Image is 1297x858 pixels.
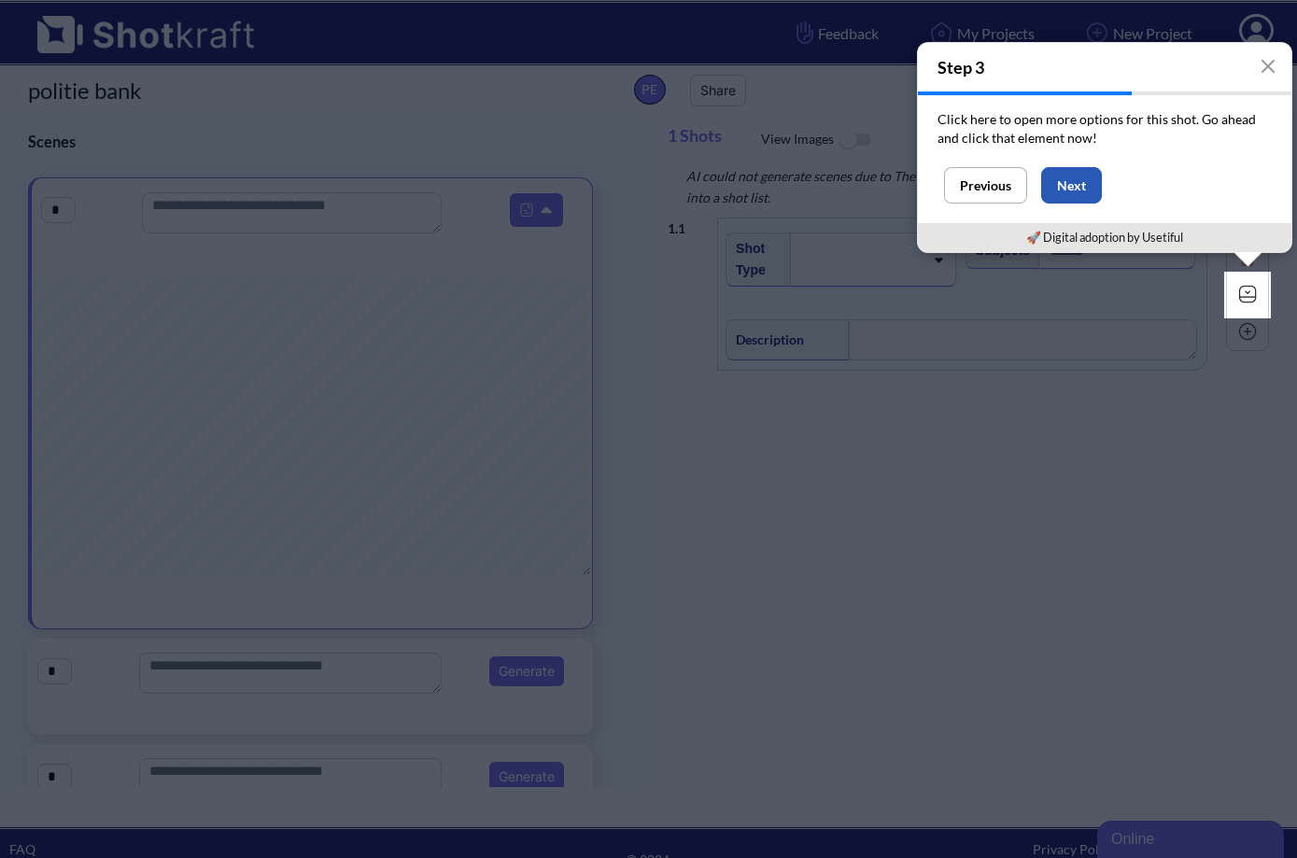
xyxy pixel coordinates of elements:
a: 🚀 Digital adoption by Usetiful [1026,230,1183,245]
div: Online [14,11,173,34]
h4: Step 3 [918,43,1291,91]
button: Next [1041,167,1102,204]
button: Previous [944,167,1027,204]
p: Click here to open more options for this shot. Go ahead and click that element now! [938,110,1272,148]
img: Expand Icon [1234,280,1262,308]
img: Add Icon [1234,317,1262,345]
